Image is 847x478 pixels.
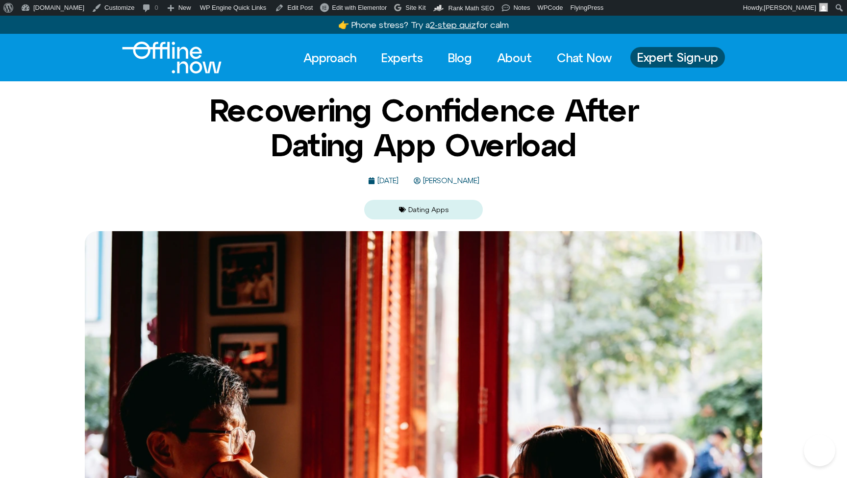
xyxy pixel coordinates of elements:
[368,177,399,185] a: [DATE]
[405,4,425,11] span: Site Kit
[122,42,205,73] div: Logo
[430,20,476,30] u: 2-step quiz
[338,20,509,30] a: 👉 Phone stress? Try a2-step quizfor calm
[630,47,725,68] a: Expert Sign-up
[414,177,479,185] a: [PERSON_NAME]
[804,435,835,466] iframe: Botpress
[488,47,541,69] a: About
[764,4,816,11] span: [PERSON_NAME]
[448,4,495,12] span: Rank Math SEO
[548,47,621,69] a: Chat Now
[421,177,479,185] span: [PERSON_NAME]
[332,4,387,11] span: Edit with Elementor
[122,42,222,73] img: offline.now
[373,47,432,69] a: Experts
[377,176,399,185] time: [DATE]
[186,93,661,162] h1: Recovering Confidence After Dating App Overload
[408,206,448,214] a: Dating Apps
[637,51,718,64] span: Expert Sign-up
[439,47,481,69] a: Blog
[295,47,365,69] a: Approach
[295,47,621,69] nav: Menu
